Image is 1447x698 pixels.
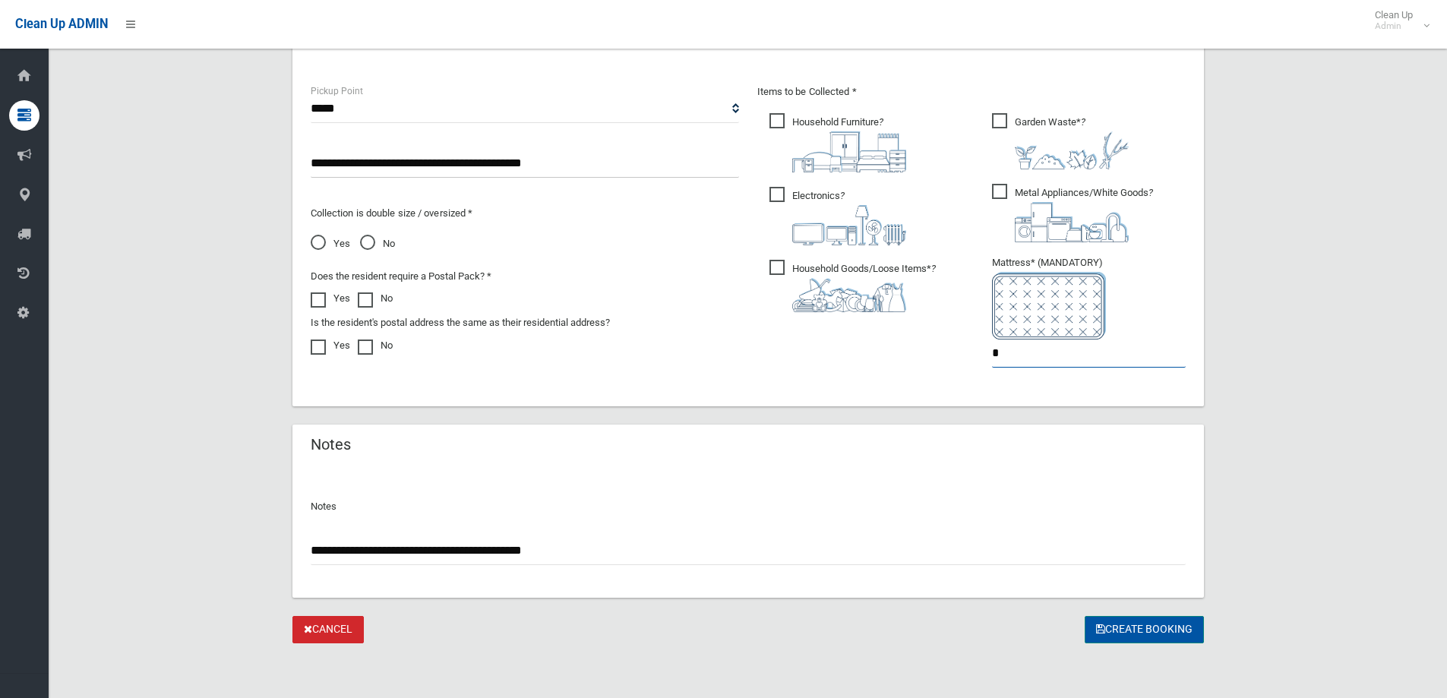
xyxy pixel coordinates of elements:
span: Garden Waste* [992,113,1129,169]
img: 4fd8a5c772b2c999c83690221e5242e0.png [1015,131,1129,169]
span: Metal Appliances/White Goods [992,184,1153,242]
label: Does the resident require a Postal Pack? * [311,267,491,286]
label: No [358,289,393,308]
i: ? [792,116,906,172]
span: Household Furniture [769,113,906,172]
p: Notes [311,497,1186,516]
p: Items to be Collected * [757,83,1186,101]
span: No [360,235,395,253]
i: ? [1015,116,1129,169]
i: ? [1015,187,1153,242]
label: Is the resident's postal address the same as their residential address? [311,314,610,332]
p: Collection is double size / oversized * [311,204,739,223]
span: Yes [311,235,350,253]
img: aa9efdbe659d29b613fca23ba79d85cb.png [792,131,906,172]
span: Electronics [769,187,906,245]
a: Cancel [292,616,364,644]
img: e7408bece873d2c1783593a074e5cb2f.png [992,272,1106,340]
small: Admin [1375,21,1413,32]
span: Mattress* (MANDATORY) [992,257,1186,340]
i: ? [792,190,906,245]
span: Clean Up [1367,9,1428,32]
button: Create Booking [1085,616,1204,644]
span: Household Goods/Loose Items* [769,260,936,312]
label: No [358,336,393,355]
span: Clean Up ADMIN [15,17,108,31]
header: Notes [292,430,369,460]
img: 36c1b0289cb1767239cdd3de9e694f19.png [1015,202,1129,242]
img: b13cc3517677393f34c0a387616ef184.png [792,278,906,312]
img: 394712a680b73dbc3d2a6a3a7ffe5a07.png [792,205,906,245]
label: Yes [311,336,350,355]
i: ? [792,263,936,312]
label: Yes [311,289,350,308]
